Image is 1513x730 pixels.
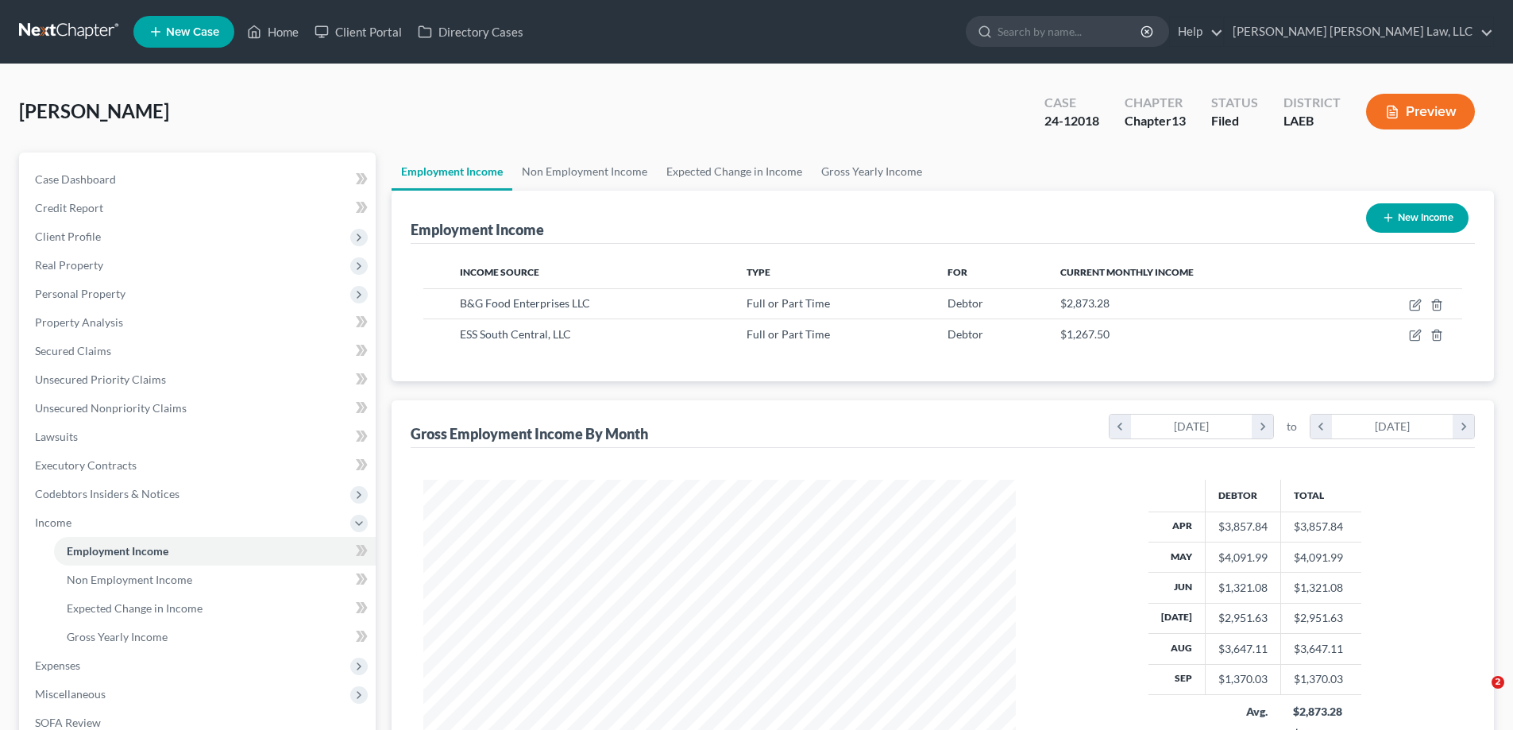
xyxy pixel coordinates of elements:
[1044,112,1099,130] div: 24-12018
[1148,542,1206,572] th: May
[1218,580,1268,596] div: $1,321.08
[22,394,376,423] a: Unsecured Nonpriority Claims
[22,451,376,480] a: Executory Contracts
[1310,415,1332,438] i: chevron_left
[67,630,168,643] span: Gross Yearly Income
[1125,112,1186,130] div: Chapter
[1211,112,1258,130] div: Filed
[948,266,967,278] span: For
[166,26,219,38] span: New Case
[35,716,101,729] span: SOFA Review
[1218,671,1268,687] div: $1,370.03
[948,327,983,341] span: Debtor
[1148,573,1206,603] th: Jun
[22,165,376,194] a: Case Dashboard
[512,153,657,191] a: Non Employment Income
[239,17,307,46] a: Home
[35,287,125,300] span: Personal Property
[1148,603,1206,633] th: [DATE]
[1453,415,1474,438] i: chevron_right
[1280,542,1361,572] td: $4,091.99
[1170,17,1223,46] a: Help
[35,430,78,443] span: Lawsuits
[19,99,169,122] span: [PERSON_NAME]
[1060,266,1194,278] span: Current Monthly Income
[1287,419,1297,435] span: to
[1280,664,1361,694] td: $1,370.03
[460,296,590,310] span: B&G Food Enterprises LLC
[35,258,103,272] span: Real Property
[1280,634,1361,664] td: $3,647.11
[35,373,166,386] span: Unsecured Priority Claims
[1148,664,1206,694] th: Sep
[1148,634,1206,664] th: Aug
[392,153,512,191] a: Employment Income
[54,623,376,651] a: Gross Yearly Income
[460,266,539,278] span: Income Source
[1366,203,1469,233] button: New Income
[1171,113,1186,128] span: 13
[1218,610,1268,626] div: $2,951.63
[1131,415,1252,438] div: [DATE]
[35,315,123,329] span: Property Analysis
[747,266,770,278] span: Type
[1205,480,1280,512] th: Debtor
[1218,519,1268,535] div: $3,857.84
[35,687,106,701] span: Miscellaneous
[22,194,376,222] a: Credit Report
[1280,512,1361,542] td: $3,857.84
[1218,550,1268,566] div: $4,091.99
[747,296,830,310] span: Full or Part Time
[1283,112,1341,130] div: LAEB
[747,327,830,341] span: Full or Part Time
[67,544,168,558] span: Employment Income
[54,537,376,566] a: Employment Income
[307,17,410,46] a: Client Portal
[411,220,544,239] div: Employment Income
[1252,415,1273,438] i: chevron_right
[948,296,983,310] span: Debtor
[1218,641,1268,657] div: $3,647.11
[67,601,203,615] span: Expected Change in Income
[54,566,376,594] a: Non Employment Income
[1060,327,1110,341] span: $1,267.50
[410,17,531,46] a: Directory Cases
[1211,94,1258,112] div: Status
[54,594,376,623] a: Expected Change in Income
[35,516,71,529] span: Income
[1366,94,1475,129] button: Preview
[812,153,932,191] a: Gross Yearly Income
[35,487,179,500] span: Codebtors Insiders & Notices
[1293,704,1349,720] div: $2,873.28
[22,365,376,394] a: Unsecured Priority Claims
[1044,94,1099,112] div: Case
[1280,573,1361,603] td: $1,321.08
[1148,512,1206,542] th: Apr
[1280,480,1361,512] th: Total
[1492,676,1504,689] span: 2
[1332,415,1453,438] div: [DATE]
[657,153,812,191] a: Expected Change in Income
[1060,296,1110,310] span: $2,873.28
[1283,94,1341,112] div: District
[35,659,80,672] span: Expenses
[35,344,111,357] span: Secured Claims
[1125,94,1186,112] div: Chapter
[1110,415,1131,438] i: chevron_left
[22,308,376,337] a: Property Analysis
[67,573,192,586] span: Non Employment Income
[1225,17,1493,46] a: [PERSON_NAME] [PERSON_NAME] Law, LLC
[35,230,101,243] span: Client Profile
[1218,704,1268,720] div: Avg.
[22,337,376,365] a: Secured Claims
[998,17,1143,46] input: Search by name...
[35,172,116,186] span: Case Dashboard
[35,458,137,472] span: Executory Contracts
[411,424,648,443] div: Gross Employment Income By Month
[1459,676,1497,714] iframe: Intercom live chat
[22,423,376,451] a: Lawsuits
[1280,603,1361,633] td: $2,951.63
[35,201,103,214] span: Credit Report
[460,327,571,341] span: ESS South Central, LLC
[35,401,187,415] span: Unsecured Nonpriority Claims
